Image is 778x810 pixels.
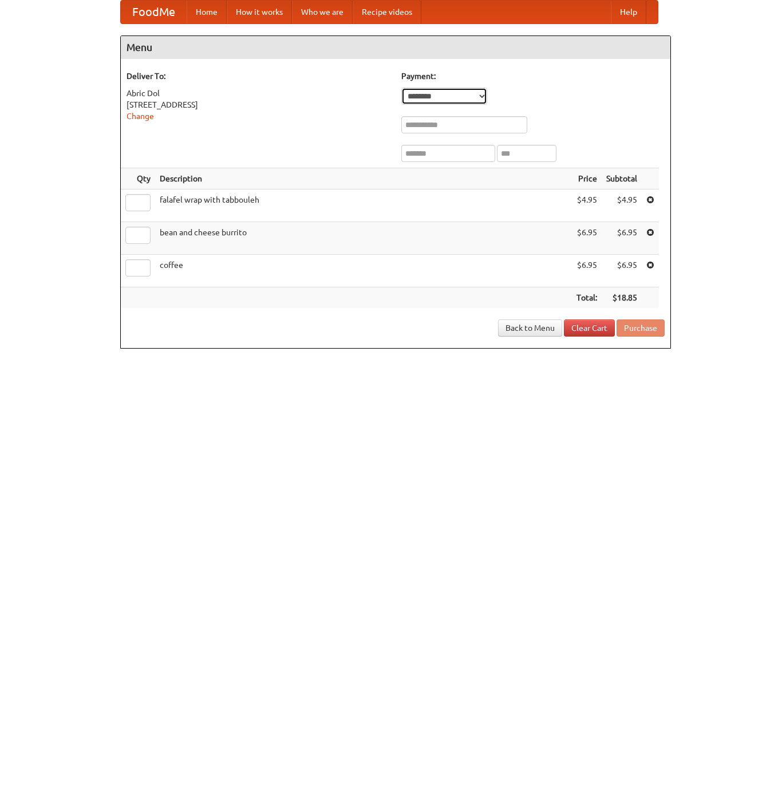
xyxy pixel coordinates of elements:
button: Purchase [617,319,665,337]
td: bean and cheese burrito [155,222,572,255]
td: $6.95 [602,222,642,255]
a: FoodMe [121,1,187,23]
th: Total: [572,287,602,309]
h4: Menu [121,36,670,59]
td: $4.95 [572,189,602,222]
a: How it works [227,1,292,23]
div: Abric Dol [127,88,390,99]
h5: Payment: [401,70,665,82]
td: $6.95 [572,255,602,287]
a: Help [611,1,646,23]
td: $6.95 [572,222,602,255]
a: Home [187,1,227,23]
td: $4.95 [602,189,642,222]
th: Price [572,168,602,189]
a: Recipe videos [353,1,421,23]
th: Description [155,168,572,189]
td: coffee [155,255,572,287]
h5: Deliver To: [127,70,390,82]
a: Back to Menu [498,319,562,337]
td: falafel wrap with tabbouleh [155,189,572,222]
td: $6.95 [602,255,642,287]
a: Change [127,112,154,121]
th: Qty [121,168,155,189]
th: $18.85 [602,287,642,309]
a: Who we are [292,1,353,23]
th: Subtotal [602,168,642,189]
div: [STREET_ADDRESS] [127,99,390,110]
a: Clear Cart [564,319,615,337]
